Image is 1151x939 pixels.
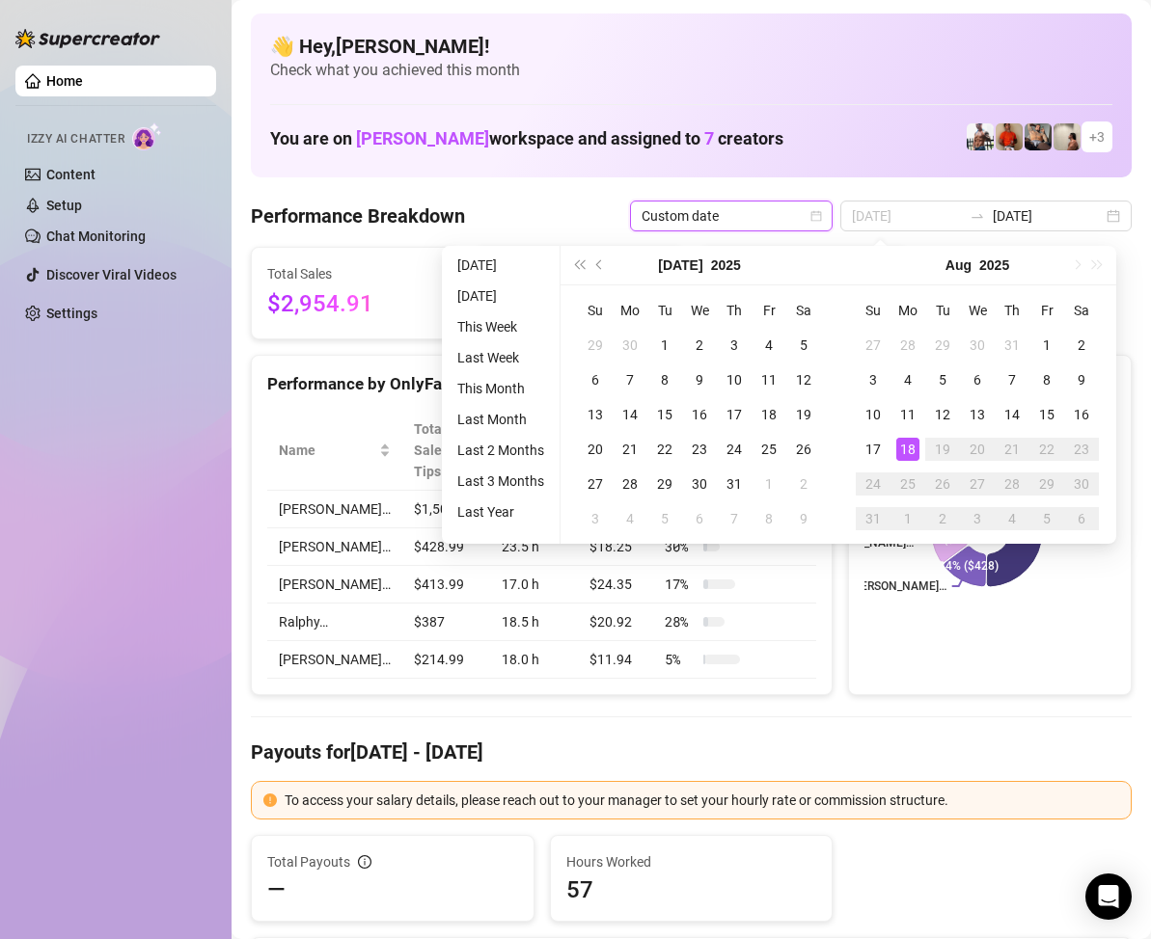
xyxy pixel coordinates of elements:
[613,397,647,432] td: 2025-07-14
[665,536,696,557] span: 30 %
[960,328,995,362] td: 2025-07-30
[1035,334,1058,357] div: 1
[613,432,647,467] td: 2025-07-21
[267,528,402,566] td: [PERSON_NAME]…
[723,472,746,496] div: 31
[613,501,647,536] td: 2025-08-04
[723,334,746,357] div: 3
[647,362,682,397] td: 2025-07-08
[960,293,995,328] th: We
[945,246,972,284] button: Choose a month
[27,130,124,148] span: Izzy AI Chatter
[1085,873,1132,920] div: Open Intercom Messenger
[1064,293,1099,328] th: Sa
[682,293,717,328] th: We
[896,472,919,496] div: 25
[270,60,1112,81] span: Check what you achieved this month
[792,368,815,391] div: 12
[717,501,752,536] td: 2025-08-07
[960,432,995,467] td: 2025-08-20
[613,467,647,501] td: 2025-07-28
[862,334,885,357] div: 27
[618,472,642,496] div: 28
[1029,362,1064,397] td: 2025-08-08
[856,501,891,536] td: 2025-08-31
[402,411,490,491] th: Total Sales & Tips
[925,501,960,536] td: 2025-09-02
[578,641,653,679] td: $11.94
[1000,472,1024,496] div: 28
[647,328,682,362] td: 2025-07-01
[490,566,579,604] td: 17.0 h
[584,334,607,357] div: 29
[1064,467,1099,501] td: 2025-08-30
[270,128,783,149] h1: You are on workspace and assigned to creators
[711,246,741,284] button: Choose a year
[752,328,786,362] td: 2025-07-04
[658,246,702,284] button: Choose a month
[642,201,821,230] span: Custom date
[970,208,985,224] span: to
[584,368,607,391] div: 6
[960,467,995,501] td: 2025-08-27
[1035,507,1058,530] div: 5
[270,33,1112,60] h4: 👋 Hey, [PERSON_NAME] !
[925,293,960,328] th: Tu
[566,851,817,872] span: Hours Worked
[786,328,821,362] td: 2025-07-05
[647,397,682,432] td: 2025-07-15
[996,123,1023,150] img: Justin
[862,507,885,530] div: 31
[618,334,642,357] div: 30
[46,306,97,321] a: Settings
[717,432,752,467] td: 2025-07-24
[862,368,885,391] div: 3
[267,874,286,905] span: —
[1000,368,1024,391] div: 7
[578,604,653,641] td: $20.92
[856,397,891,432] td: 2025-08-10
[856,432,891,467] td: 2025-08-17
[960,397,995,432] td: 2025-08-13
[402,491,490,528] td: $1,509.94
[1035,438,1058,461] div: 22
[850,579,946,593] text: [PERSON_NAME]…
[578,362,613,397] td: 2025-07-06
[856,362,891,397] td: 2025-08-03
[792,438,815,461] div: 26
[568,246,589,284] button: Last year (Control + left)
[1035,368,1058,391] div: 8
[757,403,781,426] div: 18
[653,507,676,530] div: 5
[450,346,552,369] li: Last Week
[665,649,696,670] span: 5 %
[891,501,925,536] td: 2025-09-01
[267,851,350,872] span: Total Payouts
[891,467,925,501] td: 2025-08-25
[757,472,781,496] div: 1
[688,507,711,530] div: 6
[589,246,611,284] button: Previous month (PageUp)
[1029,328,1064,362] td: 2025-08-01
[46,198,82,213] a: Setup
[490,604,579,641] td: 18.5 h
[752,362,786,397] td: 2025-07-11
[925,362,960,397] td: 2025-08-05
[1064,501,1099,536] td: 2025-09-06
[1064,397,1099,432] td: 2025-08-16
[267,604,402,641] td: Ralphy…
[450,284,552,308] li: [DATE]
[46,228,146,244] a: Chat Monitoring
[995,467,1029,501] td: 2025-08-28
[1035,472,1058,496] div: 29
[979,246,1009,284] button: Choose a year
[717,467,752,501] td: 2025-07-31
[862,438,885,461] div: 17
[682,432,717,467] td: 2025-07-23
[688,472,711,496] div: 30
[852,205,962,227] input: Start date
[995,397,1029,432] td: 2025-08-14
[966,438,989,461] div: 20
[356,128,489,148] span: [PERSON_NAME]
[450,439,552,462] li: Last 2 Months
